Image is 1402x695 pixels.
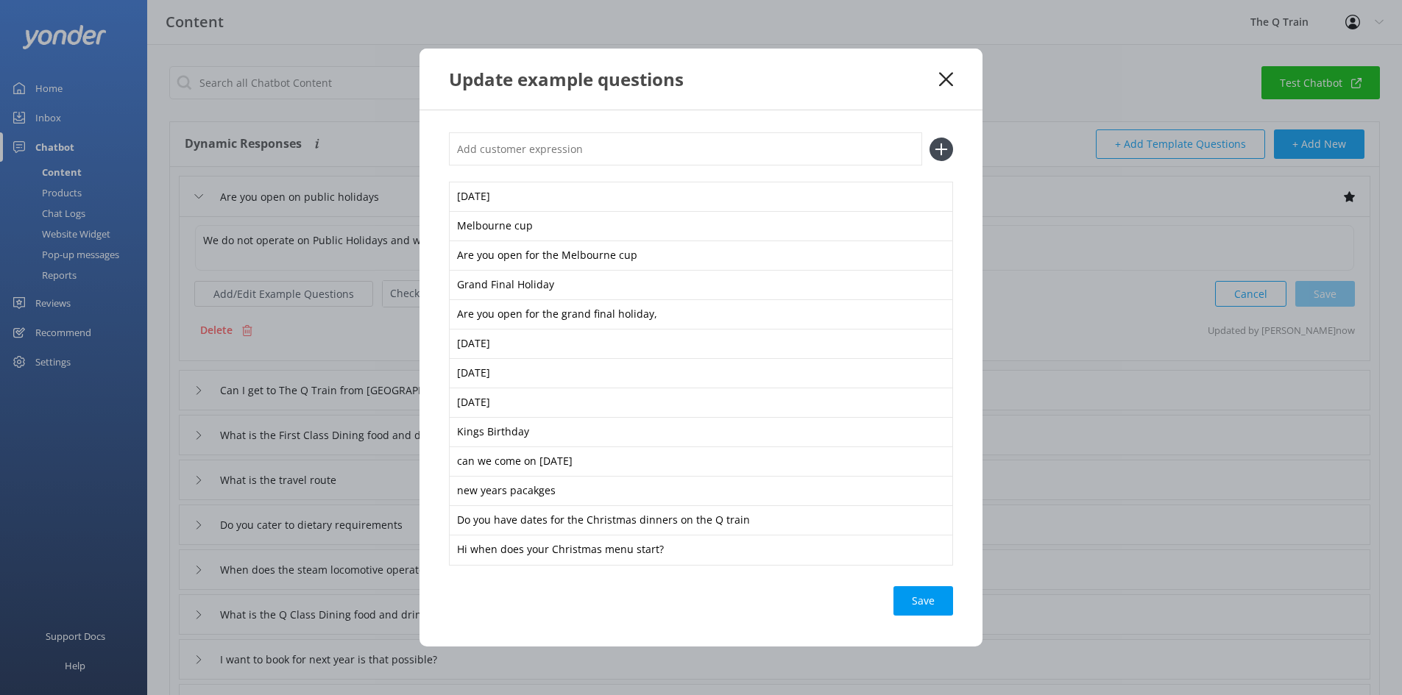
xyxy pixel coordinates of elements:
div: can we come on [DATE] [449,446,953,477]
div: Are you open for the grand final holiday, [449,299,953,330]
div: Update example questions [449,67,939,91]
button: Save [893,586,953,616]
div: Do you have dates for the Christmas dinners on the Q train [449,505,953,536]
div: Are you open for the Melbourne cup [449,240,953,271]
div: [DATE] [449,358,953,389]
div: Melbourne cup [449,211,953,242]
div: Kings Birthday [449,417,953,448]
div: [DATE] [449,388,953,418]
div: [DATE] [449,182,953,213]
div: Grand Final Holiday [449,270,953,301]
button: Close [939,72,953,87]
div: new years pacakges [449,476,953,507]
input: Add customer expression [449,132,922,165]
div: Hi when does your Christmas menu start? [449,535,953,566]
div: [DATE] [449,329,953,360]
